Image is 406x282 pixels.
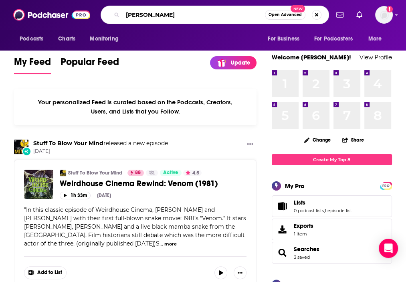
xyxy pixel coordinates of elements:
[275,224,291,235] span: Exports
[265,10,305,20] button: Open AdvancedNew
[24,206,246,247] span: "
[123,8,265,21] input: Search podcasts, credits, & more...
[314,33,353,45] span: For Podcasters
[33,148,168,155] span: [DATE]
[262,31,309,47] button: open menu
[20,33,43,45] span: Podcasts
[333,8,347,22] a: Show notifications dropdown
[360,53,392,61] a: View Profile
[234,266,246,279] button: Show More Button
[294,222,313,229] span: Exports
[309,31,364,47] button: open menu
[272,195,392,217] span: Lists
[294,231,313,237] span: 1 item
[97,193,111,198] div: [DATE]
[163,169,178,177] span: Active
[24,267,66,279] button: Show More Button
[61,56,119,74] a: Popular Feed
[294,254,310,260] a: 3 saved
[294,199,305,206] span: Lists
[14,31,54,47] button: open menu
[14,56,51,74] a: My Feed
[353,8,366,22] a: Show notifications dropdown
[294,199,352,206] a: Lists
[285,182,305,190] div: My Pro
[375,6,393,24] span: Logged in as Ashley_Beenen
[231,59,250,66] p: Update
[60,179,218,189] span: Weirdhouse Cinema Rewind: Venom (1981)
[294,245,319,253] a: Searches
[375,6,393,24] img: User Profile
[381,182,391,188] a: PRO
[291,5,305,12] span: New
[272,219,392,240] a: Exports
[60,192,91,199] button: 1h 33m
[84,31,129,47] button: open menu
[210,56,257,69] a: Update
[33,140,168,147] h3: released a new episode
[22,147,31,156] div: New Episode
[68,170,122,176] a: Stuff To Blow Your Mind
[160,170,182,176] a: Active
[386,6,393,12] svg: Add a profile image
[375,6,393,24] button: Show profile menu
[33,140,103,147] a: Stuff To Blow Your Mind
[325,208,352,213] a: 1 episode list
[183,170,202,176] button: 4.5
[342,132,364,148] button: Share
[14,89,257,125] div: Your personalized Feed is curated based on the Podcasts, Creators, Users, and Lists that you Follow.
[272,154,392,165] a: Create My Top 8
[268,33,299,45] span: For Business
[299,135,335,145] button: Change
[14,140,28,154] img: Stuff To Blow Your Mind
[272,242,392,264] span: Searches
[127,170,144,176] a: 88
[275,247,291,258] a: Searches
[269,13,302,17] span: Open Advanced
[90,33,118,45] span: Monitoring
[24,206,246,247] span: In this classic episode of Weirdhouse Cinema, [PERSON_NAME] and [PERSON_NAME] with their first fu...
[60,179,246,189] a: Weirdhouse Cinema Rewind: Venom (1981)
[53,31,80,47] a: Charts
[37,270,62,276] span: Add to List
[164,241,177,248] button: more
[294,208,324,213] a: 0 podcast lists
[60,170,66,176] img: Stuff To Blow Your Mind
[61,56,119,73] span: Popular Feed
[379,239,398,258] div: Open Intercom Messenger
[244,140,257,150] button: Show More Button
[272,53,351,61] a: Welcome [PERSON_NAME]!
[101,6,329,24] div: Search podcasts, credits, & more...
[13,7,90,22] img: Podchaser - Follow, Share and Rate Podcasts
[14,56,51,73] span: My Feed
[135,169,141,177] span: 88
[160,240,163,247] span: ...
[58,33,75,45] span: Charts
[381,183,391,189] span: PRO
[363,31,392,47] button: open menu
[24,170,53,199] img: Weirdhouse Cinema Rewind: Venom (1981)
[368,33,382,45] span: More
[275,201,291,212] a: Lists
